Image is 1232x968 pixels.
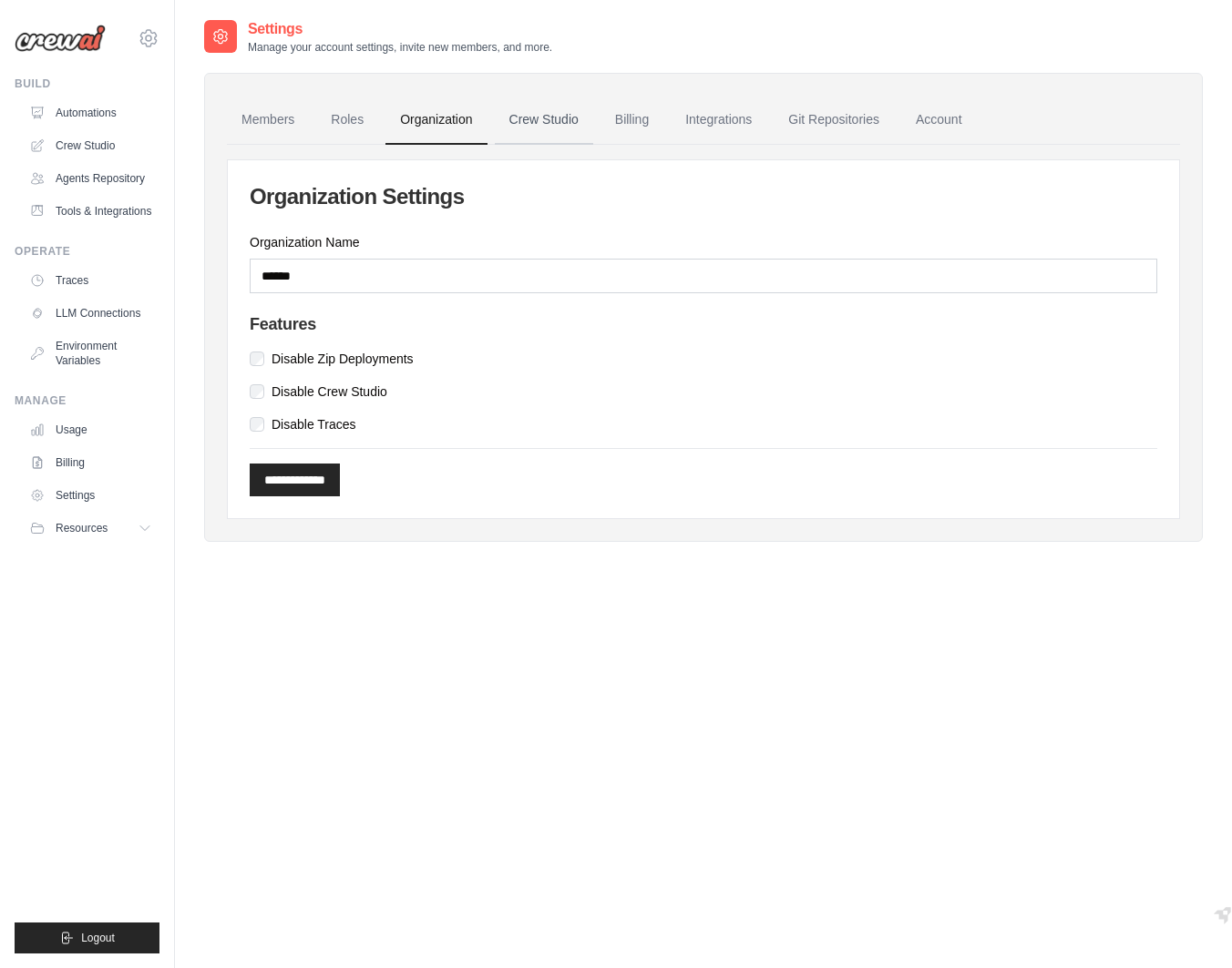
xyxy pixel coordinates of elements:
a: Usage [22,415,159,444]
a: Organization [385,96,487,145]
a: Crew Studio [495,96,593,145]
h2: Organization Settings [250,182,1157,211]
div: Manage [15,393,159,408]
span: Resources [56,521,108,535]
a: Traces [22,266,159,295]
label: Disable Traces [272,415,356,433]
label: Disable Crew Studio [272,382,387,401]
a: Tools & Integrations [22,197,159,226]
button: Resources [22,514,159,543]
a: LLM Connections [22,299,159,328]
a: Git Repositories [774,96,894,145]
a: Members [227,96,309,145]
label: Organization Name [250,233,1157,251]
p: Manage your account settings, invite new members, and more. [248,40,552,55]
a: Crew Studio [22,131,159,160]
a: Billing [601,96,663,145]
label: Disable Zip Deployments [272,350,414,368]
a: Account [901,96,977,145]
a: Environment Variables [22,331,159,375]
span: Logout [81,931,115,945]
a: Integrations [671,96,766,145]
h4: Features [250,315,1157,335]
div: Build [15,76,159,91]
a: Agents Repository [22,164,159,193]
a: Automations [22,98,159,127]
h2: Settings [248,18,552,40]
a: Billing [22,448,159,477]
img: Logo [15,25,106,52]
a: Settings [22,481,159,510]
div: Operate [15,244,159,259]
button: Logout [15,922,159,953]
a: Roles [316,96,378,145]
